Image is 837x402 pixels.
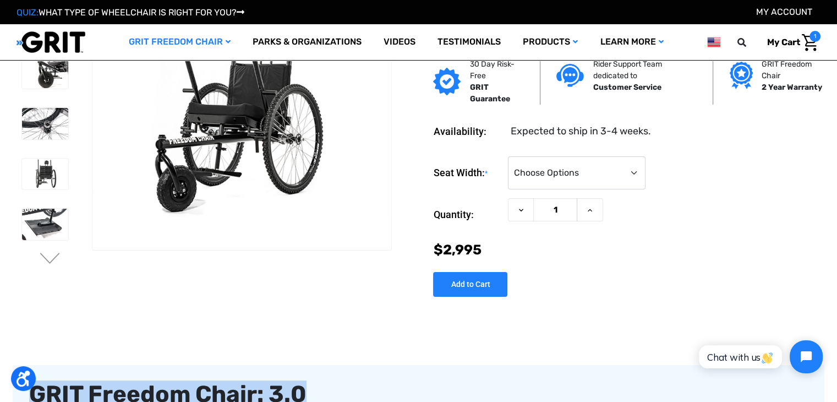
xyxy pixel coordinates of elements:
a: Learn More [589,24,674,60]
p: GRIT Freedom Chair [762,58,824,82]
span: 1 [809,31,820,42]
span: QUIZ: [17,7,39,18]
span: $2,995 [433,242,481,258]
p: 30 Day Risk-Free [469,58,523,82]
label: Seat Width: [433,156,502,190]
button: Go to slide 2 of 3 [39,253,62,266]
img: Cart [802,34,818,51]
strong: GRIT Guarantee [469,83,510,104]
img: GRIT Freedom Chair: 3.0 [22,159,68,189]
iframe: Tidio Chat [687,331,832,383]
label: Quantity: [433,198,502,231]
img: GRIT Freedom Chair: 3.0 [22,58,68,89]
span: My Cart [767,37,800,47]
a: Testimonials [426,24,512,60]
dd: Expected to ship in 3-4 weeks. [510,124,650,139]
dt: Availability: [433,124,502,139]
a: Account [756,7,812,17]
a: Products [512,24,589,60]
img: Grit freedom [730,62,752,89]
strong: Customer Service [593,83,661,92]
a: Parks & Organizations [242,24,373,60]
a: Cart with 1 items [759,31,820,54]
input: Search [742,31,759,54]
a: GRIT Freedom Chair [118,24,242,60]
img: GRIT Freedom Chair: 3.0 [22,209,68,240]
img: us.png [707,35,720,49]
img: Customer service [556,64,584,86]
p: Rider Support Team dedicated to [593,58,696,82]
img: GRIT All-Terrain Wheelchair and Mobility Equipment [17,31,85,53]
img: GRIT Freedom Chair: 3.0 [92,17,392,216]
input: Add to Cart [433,272,507,297]
a: Videos [373,24,426,60]
img: GRIT Freedom Chair: 3.0 [22,108,68,139]
a: QUIZ:WHAT TYPE OF WHEELCHAIR IS RIGHT FOR YOU? [17,7,244,18]
img: GRIT Guarantee [433,68,461,95]
strong: 2 Year Warranty [762,83,822,92]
